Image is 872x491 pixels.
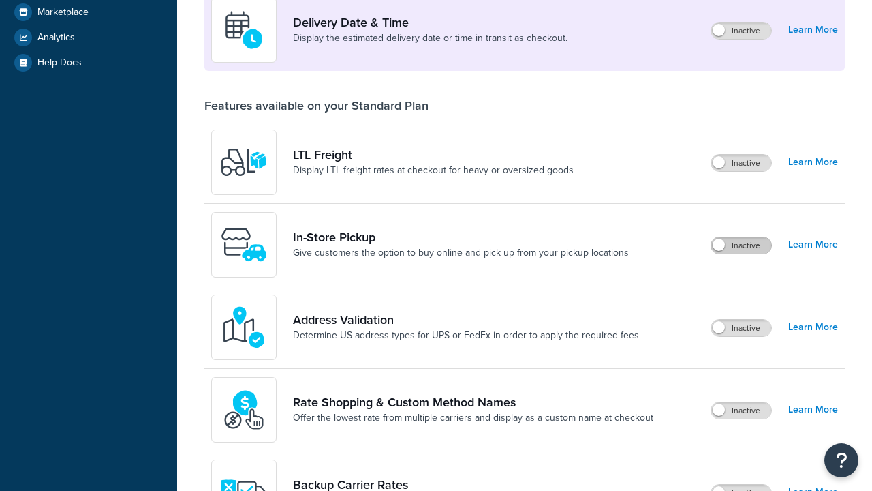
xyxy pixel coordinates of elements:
a: Rate Shopping & Custom Method Names [293,395,653,410]
a: Learn More [788,20,838,40]
label: Inactive [711,237,771,254]
span: Marketplace [37,7,89,18]
img: kIG8fy0lQAAAABJRU5ErkJggg== [220,303,268,351]
a: Learn More [788,153,838,172]
img: y79ZsPf0fXUFUhFXDzUgf+ktZg5F2+ohG75+v3d2s1D9TjoU8PiyCIluIjV41seZevKCRuEjTPPOKHJsQcmKCXGdfprl3L4q7... [220,138,268,186]
a: LTL Freight [293,147,574,162]
img: gfkeb5ejjkALwAAAABJRU5ErkJggg== [220,6,268,54]
a: Display the estimated delivery date or time in transit as checkout. [293,31,567,45]
label: Inactive [711,402,771,419]
a: Give customers the option to buy online and pick up from your pickup locations [293,246,629,260]
a: Offer the lowest rate from multiple carriers and display as a custom name at checkout [293,411,653,425]
img: icon-duo-feat-rate-shopping-ecdd8bed.png [220,386,268,434]
a: Learn More [788,400,838,419]
label: Inactive [711,155,771,171]
button: Open Resource Center [824,443,858,477]
a: Help Docs [10,50,167,75]
a: Analytics [10,25,167,50]
a: Learn More [788,318,838,337]
a: Display LTL freight rates at checkout for heavy or oversized goods [293,164,574,177]
a: Determine US address types for UPS or FedEx in order to apply the required fees [293,329,639,342]
a: Address Validation [293,312,639,327]
a: Delivery Date & Time [293,15,567,30]
a: Learn More [788,235,838,254]
span: Help Docs [37,57,82,69]
span: Analytics [37,32,75,44]
a: In-Store Pickup [293,230,629,245]
div: Features available on your Standard Plan [204,98,429,113]
label: Inactive [711,23,771,39]
img: wfgcfpwTIucLEAAAAASUVORK5CYII= [220,221,268,269]
label: Inactive [711,320,771,336]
